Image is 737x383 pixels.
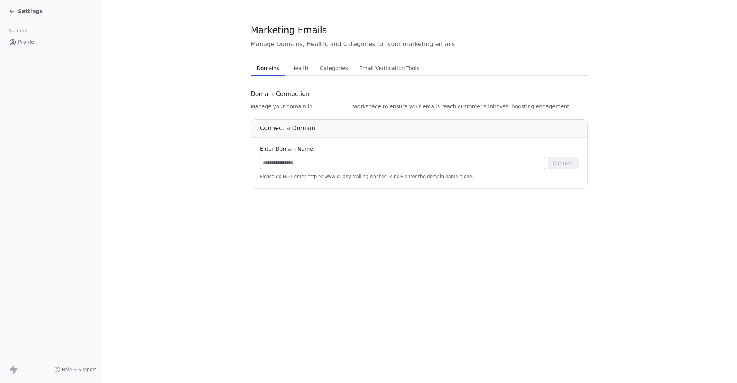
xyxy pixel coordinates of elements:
button: Connect [548,157,579,169]
div: Enter Domain Name [260,145,579,153]
span: Domain Connection [251,90,310,99]
span: Help & Support [62,367,96,373]
span: customer's inboxes, boosting engagement [458,103,569,110]
a: Help & Support [54,367,96,373]
span: Email Verification Tools [356,63,423,73]
span: Account [5,25,31,36]
a: Settings [9,7,43,15]
span: Profile [18,38,34,46]
span: Marketing Emails [251,25,327,36]
span: workspace to ensure your emails reach [353,103,456,110]
span: Manage Domains, Health, and Categories for your marketing emails [251,40,588,49]
span: Please do NOT enter http or www or any trailing slashes. Kindly enter the domain name alone. [260,174,579,180]
span: Categories [317,63,351,73]
span: Connect a Domain [260,124,315,132]
span: Health [288,63,311,73]
a: Profile [6,36,95,48]
span: Manage your domain in [251,103,313,110]
span: Settings [18,7,43,15]
span: Domains [253,63,282,73]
